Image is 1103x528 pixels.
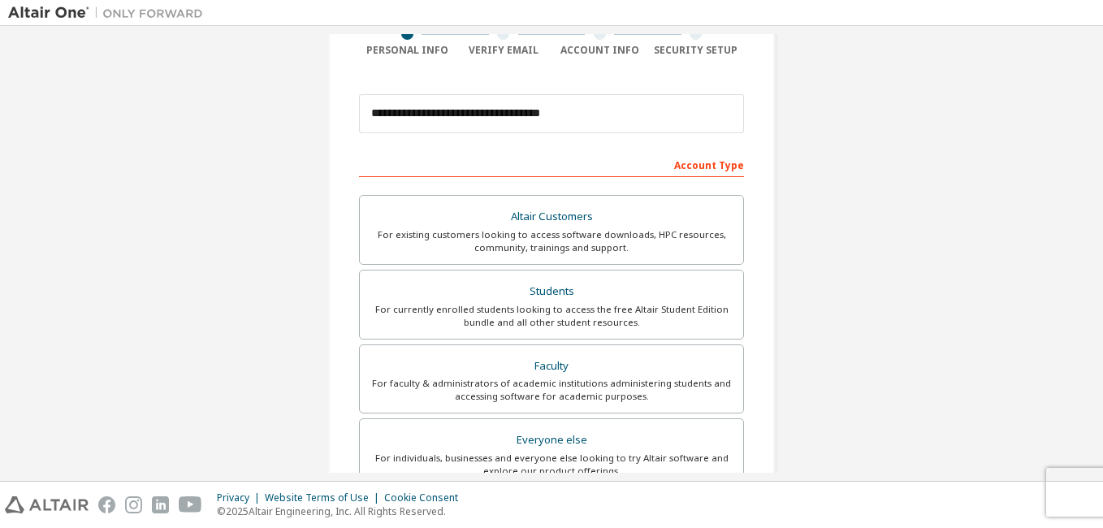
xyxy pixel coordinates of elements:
[179,496,202,513] img: youtube.svg
[217,491,265,504] div: Privacy
[359,151,744,177] div: Account Type
[152,496,169,513] img: linkedin.svg
[98,496,115,513] img: facebook.svg
[370,452,733,478] div: For individuals, businesses and everyone else looking to try Altair software and explore our prod...
[5,496,89,513] img: altair_logo.svg
[648,44,745,57] div: Security Setup
[370,206,733,228] div: Altair Customers
[370,280,733,303] div: Students
[265,491,384,504] div: Website Terms of Use
[370,377,733,403] div: For faculty & administrators of academic institutions administering students and accessing softwa...
[370,303,733,329] div: For currently enrolled students looking to access the free Altair Student Edition bundle and all ...
[359,44,456,57] div: Personal Info
[370,228,733,254] div: For existing customers looking to access software downloads, HPC resources, community, trainings ...
[384,491,468,504] div: Cookie Consent
[456,44,552,57] div: Verify Email
[217,504,468,518] p: © 2025 Altair Engineering, Inc. All Rights Reserved.
[125,496,142,513] img: instagram.svg
[551,44,648,57] div: Account Info
[370,429,733,452] div: Everyone else
[8,5,211,21] img: Altair One
[370,355,733,378] div: Faculty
